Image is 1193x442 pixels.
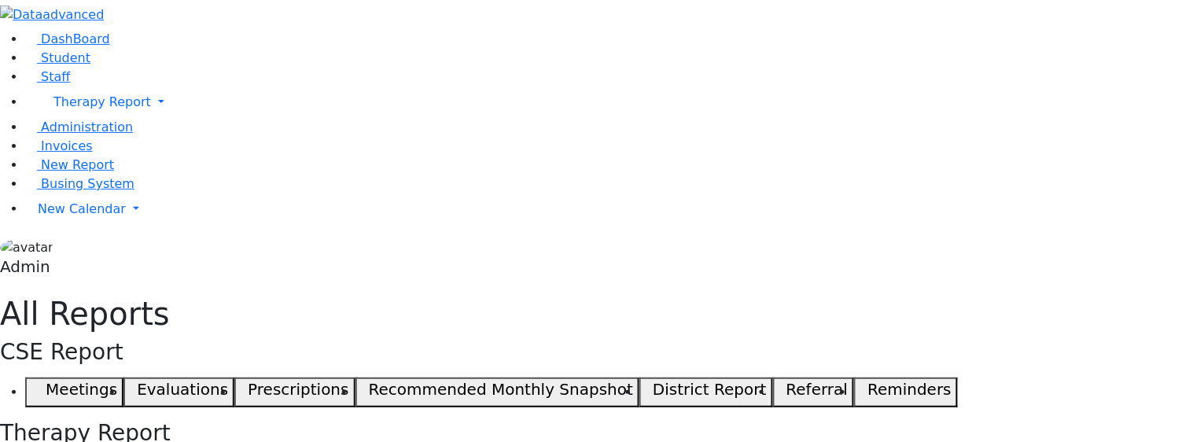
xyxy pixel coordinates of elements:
a: Invoices [25,138,93,153]
button: Recommended Monthly Snapshot [355,378,640,407]
button: District Report [639,378,773,407]
a: Student [25,50,90,65]
h5: Evaluations [137,380,228,399]
a: Busing System [25,176,134,191]
span: Busing System [41,176,134,191]
span: Invoices [41,138,93,153]
h5: Recommended Monthly Snapshot [369,380,633,399]
button: Meetings [25,378,123,407]
a: Therapy Report [25,87,1193,118]
span: Staff [41,69,70,84]
span: Student [41,50,90,65]
a: Staff [25,69,70,84]
span: DashBoard [41,31,110,46]
button: Referral [773,378,855,407]
span: Administration [41,120,133,134]
span: Therapy Report [53,94,151,109]
button: Prescriptions [234,378,355,407]
span: New Calendar [38,201,126,216]
span: New Report [41,157,114,172]
h5: Prescriptions [248,380,348,399]
a: New Report [25,157,114,172]
button: Reminders [854,378,958,407]
button: Evaluations [123,378,234,407]
a: DashBoard [25,31,110,46]
a: New Calendar [25,193,1193,225]
h5: Referral [786,380,849,399]
h5: District Report [653,380,767,399]
a: Administration [25,120,133,134]
h5: Reminders [867,380,952,399]
h5: Meetings [46,380,117,399]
